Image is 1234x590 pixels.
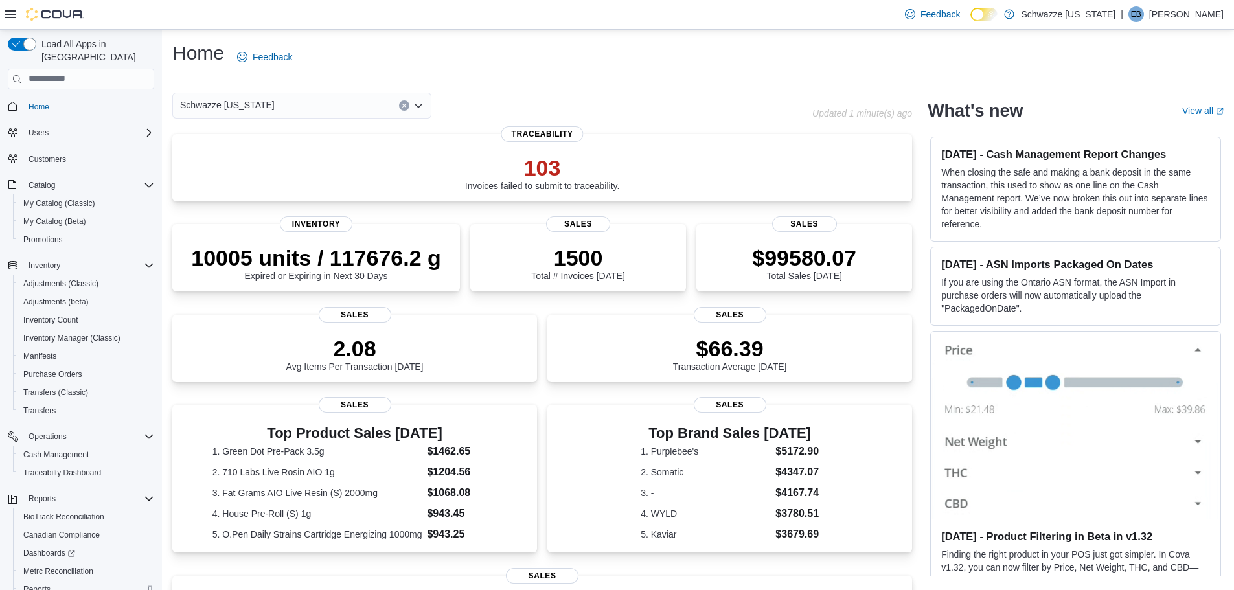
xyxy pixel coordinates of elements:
[752,245,856,271] p: $99580.07
[23,512,104,522] span: BioTrack Reconciliation
[18,330,126,346] a: Inventory Manager (Classic)
[23,491,61,506] button: Reports
[3,256,159,275] button: Inventory
[13,293,159,311] button: Adjustments (beta)
[3,124,159,142] button: Users
[232,44,297,70] a: Feedback
[253,51,292,63] span: Feedback
[941,530,1210,543] h3: [DATE] - Product Filtering in Beta in v1.32
[23,468,101,478] span: Traceabilty Dashboard
[941,166,1210,231] p: When closing the safe and making a bank deposit in the same transaction, this used to show as one...
[29,128,49,138] span: Users
[18,214,154,229] span: My Catalog (Beta)
[23,278,98,289] span: Adjustments (Classic)
[13,365,159,383] button: Purchase Orders
[465,155,620,191] div: Invoices failed to submit to traceability.
[18,527,105,543] a: Canadian Compliance
[13,311,159,329] button: Inventory Count
[18,214,91,229] a: My Catalog (Beta)
[212,466,422,479] dt: 2. 710 Labs Live Rosin AIO 1g
[775,464,819,480] dd: $4347.07
[900,1,965,27] a: Feedback
[29,494,56,504] span: Reports
[694,307,766,323] span: Sales
[1182,106,1224,116] a: View allExternal link
[1021,6,1115,22] p: Schwazze [US_STATE]
[13,275,159,293] button: Adjustments (Classic)
[23,152,71,167] a: Customers
[18,545,154,561] span: Dashboards
[280,216,352,232] span: Inventory
[319,307,391,323] span: Sales
[18,276,154,291] span: Adjustments (Classic)
[18,447,94,462] a: Cash Management
[29,431,67,442] span: Operations
[23,351,56,361] span: Manifests
[18,232,68,247] a: Promotions
[427,527,497,542] dd: $943.25
[23,258,154,273] span: Inventory
[23,99,54,115] a: Home
[23,177,154,193] span: Catalog
[18,312,154,328] span: Inventory Count
[775,506,819,521] dd: $3780.51
[212,425,497,441] h3: Top Product Sales [DATE]
[18,509,109,525] a: BioTrack Reconciliation
[427,485,497,501] dd: $1068.08
[29,154,66,165] span: Customers
[501,126,584,142] span: Traceability
[673,335,787,372] div: Transaction Average [DATE]
[641,486,770,499] dt: 3. -
[29,260,60,271] span: Inventory
[641,528,770,541] dt: 5. Kaviar
[23,258,65,273] button: Inventory
[531,245,624,271] p: 1500
[3,427,159,446] button: Operations
[23,548,75,558] span: Dashboards
[1131,6,1141,22] span: EB
[18,330,154,346] span: Inventory Manager (Classic)
[18,196,100,211] a: My Catalog (Classic)
[212,528,422,541] dt: 5. O.Pen Daily Strains Cartridge Energizing 1000mg
[970,8,998,21] input: Dark Mode
[18,403,154,418] span: Transfers
[23,98,154,115] span: Home
[673,335,787,361] p: $66.39
[23,530,100,540] span: Canadian Compliance
[13,446,159,464] button: Cash Management
[13,383,159,402] button: Transfers (Classic)
[775,527,819,542] dd: $3679.69
[18,465,154,481] span: Traceabilty Dashboard
[23,566,93,576] span: Metrc Reconciliation
[13,562,159,580] button: Metrc Reconciliation
[641,425,819,441] h3: Top Brand Sales [DATE]
[23,125,154,141] span: Users
[36,38,154,63] span: Load All Apps in [GEOGRAPHIC_DATA]
[23,429,72,444] button: Operations
[23,234,63,245] span: Promotions
[172,40,224,66] h1: Home
[18,403,61,418] a: Transfers
[18,509,154,525] span: BioTrack Reconciliation
[212,445,422,458] dt: 1. Green Dot Pre-Pack 3.5g
[23,198,95,209] span: My Catalog (Classic)
[1216,108,1224,115] svg: External link
[29,102,49,112] span: Home
[286,335,424,372] div: Avg Items Per Transaction [DATE]
[212,507,422,520] dt: 4. House Pre-Roll (S) 1g
[13,464,159,482] button: Traceabilty Dashboard
[13,402,159,420] button: Transfers
[1121,6,1123,22] p: |
[3,150,159,168] button: Customers
[18,367,154,382] span: Purchase Orders
[23,491,154,506] span: Reports
[18,527,154,543] span: Canadian Compliance
[18,232,154,247] span: Promotions
[941,276,1210,315] p: If you are using the Ontario ASN format, the ASN Import in purchase orders will now automatically...
[3,97,159,116] button: Home
[23,387,88,398] span: Transfers (Classic)
[3,490,159,508] button: Reports
[1128,6,1144,22] div: Emily Bunny
[23,216,86,227] span: My Catalog (Beta)
[641,445,770,458] dt: 1. Purplebee's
